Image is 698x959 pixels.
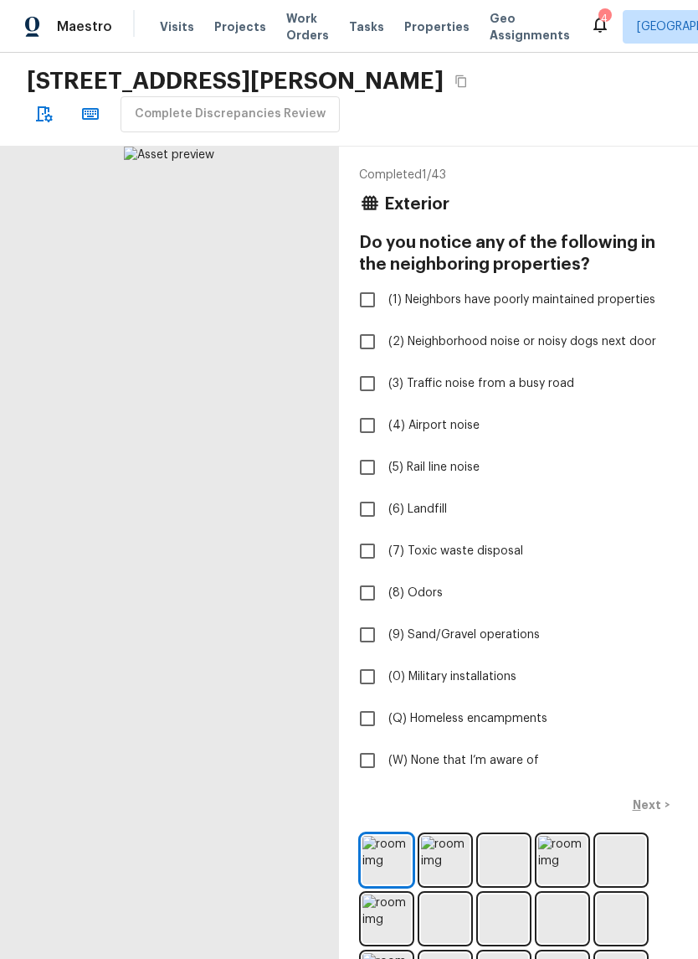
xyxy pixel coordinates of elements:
[388,333,656,350] span: (2) Neighborhood noise or noisy dogs next door
[286,10,329,44] span: Work Orders
[421,836,470,884] img: room img
[57,18,112,35] span: Maestro
[388,752,539,769] span: (W) None that I’m aware of
[388,417,480,434] span: (4) Airport noise
[388,668,516,685] span: (0) Military installations
[388,626,540,643] span: (9) Sand/Gravel operations
[359,232,678,276] h4: Do you notice any of the following in the neighboring properties?
[214,18,266,35] span: Projects
[388,291,655,308] span: (1) Neighbors have poorly maintained properties
[388,543,523,559] span: (7) Toxic waste disposal
[388,375,574,392] span: (3) Traffic noise from a busy road
[349,21,384,33] span: Tasks
[538,836,587,884] img: room img
[404,18,470,35] span: Properties
[388,585,443,601] span: (8) Odors
[362,895,411,943] img: room img
[160,18,194,35] span: Visits
[388,459,480,476] span: (5) Rail line noise
[450,70,472,92] button: Copy Address
[598,10,610,27] div: 4
[359,167,678,183] p: Completed 1 / 43
[384,193,449,215] h4: Exterior
[490,10,570,44] span: Geo Assignments
[388,710,547,727] span: (Q) Homeless encampments
[362,836,411,884] img: room img
[27,66,444,96] h2: [STREET_ADDRESS][PERSON_NAME]
[388,501,447,518] span: (6) Landfill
